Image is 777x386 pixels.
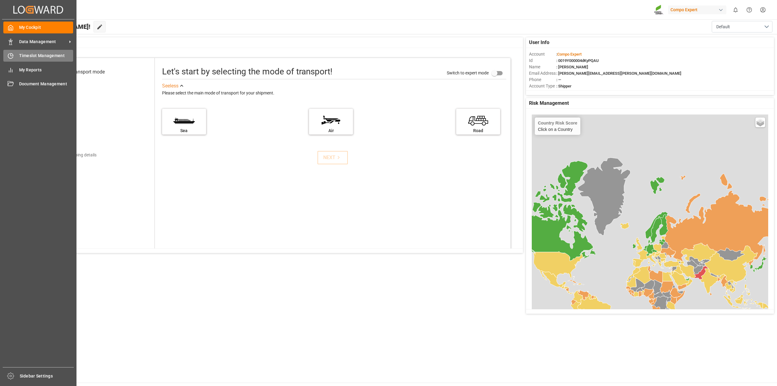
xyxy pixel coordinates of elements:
span: Default [716,24,730,30]
span: : 0019Y000004dKyPQAU [556,58,599,63]
button: Compo Expert [668,4,729,15]
button: Help Center [742,3,756,17]
div: Please select the main mode of transport for your shipment. [162,90,506,97]
button: show 0 new notifications [729,3,742,17]
span: Switch to expert mode [447,70,489,75]
h4: Country Risk Score [538,121,577,125]
span: : — [556,77,561,82]
span: My Reports [19,67,73,73]
span: Timeslot Management [19,53,73,59]
span: Id [529,57,556,64]
div: Air [312,128,350,134]
div: Click on a Country [538,121,577,132]
div: Road [459,128,497,134]
span: User Info [529,39,549,46]
span: Email Address [529,70,556,77]
a: My Cockpit [3,22,73,33]
span: : [PERSON_NAME] [556,65,588,69]
div: See less [162,82,178,90]
div: Let's start by selecting the mode of transport! [162,65,332,78]
span: : [556,52,582,56]
span: Sidebar Settings [20,373,74,379]
button: NEXT [317,151,348,164]
a: Document Management [3,78,73,90]
span: Data Management [19,39,67,45]
span: Risk Management [529,100,569,107]
span: : [PERSON_NAME][EMAIL_ADDRESS][PERSON_NAME][DOMAIN_NAME] [556,71,681,76]
span: Phone [529,77,556,83]
span: : Shipper [556,84,572,88]
img: Screenshot%202023-09-29%20at%2010.02.21.png_1712312052.png [654,5,664,15]
span: My Cockpit [19,24,73,31]
div: Add shipping details [59,152,97,158]
button: open menu [712,21,772,32]
span: Compo Expert [557,52,582,56]
div: NEXT [323,154,342,161]
div: Compo Expert [668,5,726,14]
div: Sea [165,128,203,134]
a: Layers [755,118,765,127]
span: Document Management [19,81,73,87]
a: My Reports [3,64,73,76]
span: Account [529,51,556,57]
div: Select transport mode [58,68,105,76]
span: Account Type [529,83,556,89]
span: Name [529,64,556,70]
a: Timeslot Management [3,50,73,62]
